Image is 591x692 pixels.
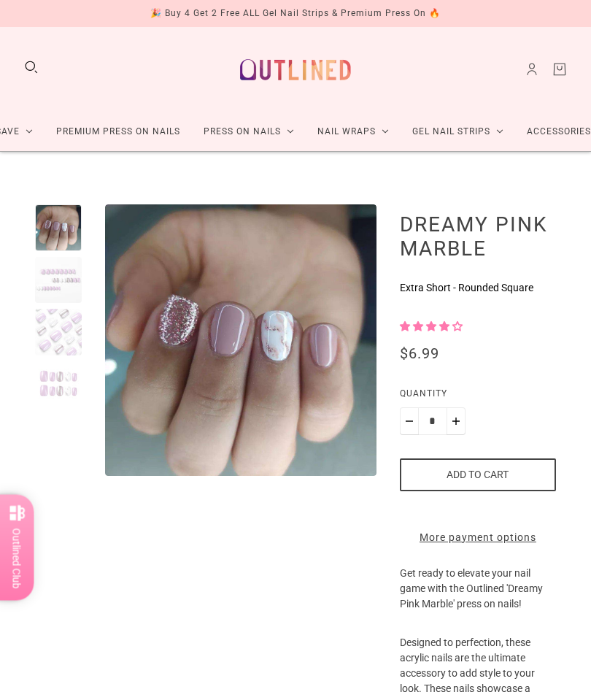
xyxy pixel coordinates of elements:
p: Get ready to elevate your nail game with the Outlined 'Dreamy Pink Marble' press on nails! [400,566,556,635]
div: 🎉 Buy 4 Get 2 Free ALL Gel Nail Strips & Premium Press On 🔥 [150,6,441,21]
a: Cart [552,61,568,77]
a: Outlined [231,39,360,101]
span: 4.00 stars [400,320,463,332]
button: Add to cart [400,458,556,491]
a: More payment options [400,530,556,545]
a: Press On Nails [192,112,306,151]
a: Account [524,61,540,77]
a: Gel Nail Strips [401,112,515,151]
modal-trigger: Enlarge product image [105,204,376,476]
a: Premium Press On Nails [45,112,192,151]
button: Minus [400,407,419,435]
img: Dreamy Pink Marble - Press On Nails [105,204,376,476]
button: Search [23,59,39,75]
button: Plus [447,407,466,435]
h1: Dreamy Pink Marble [400,212,556,261]
span: $6.99 [400,345,439,362]
p: Extra Short - Rounded Square [400,280,556,296]
a: Nail Wraps [306,112,401,151]
label: Quantity [400,386,556,407]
